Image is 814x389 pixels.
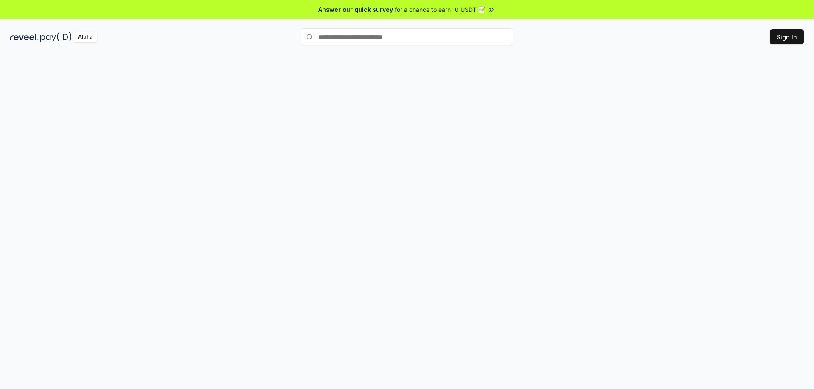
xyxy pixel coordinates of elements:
[73,32,97,42] div: Alpha
[10,32,39,42] img: reveel_dark
[318,5,393,14] span: Answer our quick survey
[770,29,804,44] button: Sign In
[40,32,72,42] img: pay_id
[395,5,485,14] span: for a chance to earn 10 USDT 📝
